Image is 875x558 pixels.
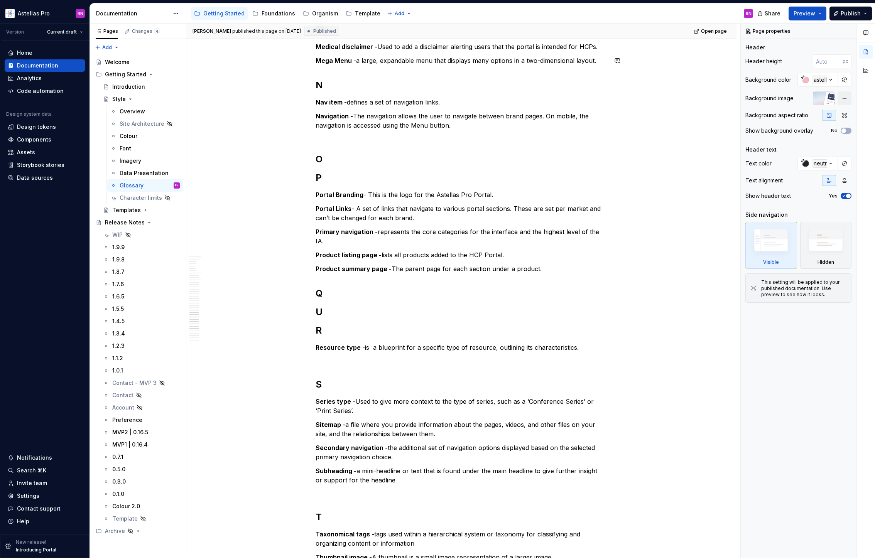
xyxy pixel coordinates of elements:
div: Components [17,136,51,143]
div: Organism [312,10,338,17]
div: 1.5.5 [112,305,124,313]
strong: Portal Branding [316,191,363,199]
a: Storybook stories [5,159,85,171]
div: 0.1.0 [112,490,124,498]
a: MVP2 | 0.16.5 [100,426,183,438]
h2: R [316,324,607,337]
div: 1.0.1 [112,367,123,374]
div: Getting Started [93,68,183,81]
div: Template [112,515,138,523]
span: Preview [794,10,815,17]
strong: Product listing page - [316,251,382,259]
a: Foundations [249,7,298,20]
strong: Resource type - [316,344,365,351]
span: Add [395,10,404,17]
div: Preference [112,416,142,424]
div: Pages [96,28,118,34]
div: Style [112,95,126,103]
div: Show background overlay [745,127,813,135]
a: 1.1.2 [100,352,183,364]
p: the additional set of navigation options displayed based on the selected primary navigation choice. [316,443,607,462]
a: Preference [100,414,183,426]
div: Settings [17,492,39,500]
div: Header [745,44,765,51]
div: WIP [112,231,123,239]
div: astellasRed-100 [812,76,856,84]
a: 1.9.9 [100,241,183,253]
a: Data sources [5,172,85,184]
div: 1.7.6 [112,280,124,288]
div: Overview [120,108,145,115]
div: Home [17,49,32,57]
button: Add [385,8,414,19]
a: Character limits [107,192,183,204]
div: Astellas Pro [18,10,50,17]
p: tags used within a hierarchical system or taxonomy for classifying and organizing content or info... [316,529,607,548]
div: Colour 2.0 [112,502,140,510]
p: lists all products added to the HCP Portal. [316,250,607,260]
p: Introducing Portal [16,547,56,553]
a: 1.0.1 [100,364,183,377]
a: Welcome [93,56,183,68]
p: - This is the logo for the Astellas Pro Portal. [316,190,607,199]
div: Text color [745,160,772,167]
a: Analytics [5,72,85,84]
div: Page tree [191,6,383,21]
span: Share [765,10,780,17]
p: a file where you provide information about the pages, videos, and other files on your site, and t... [316,420,607,438]
div: Text alignment [745,177,783,184]
a: Documentation [5,59,85,72]
p: is a blueprint for a specific type of resource, outlining its characteristics. [316,343,607,352]
h2: N [316,79,607,91]
strong: Primary navigation - [316,228,378,236]
a: Colour 2.0 [100,500,183,512]
div: Contact - MVP 3 [112,379,157,387]
div: RN [78,10,83,17]
div: Side navigation [745,211,788,219]
a: Font [107,142,183,155]
p: represents the core categories for the interface and the highest level of the IA. [316,227,607,246]
h2: Q [316,287,607,300]
label: No [831,128,838,134]
div: Getting Started [203,10,245,17]
p: Used to add a disclaimer alerting users that the portal is intended for HCPs. [316,42,607,51]
div: Background color [745,76,791,84]
button: Add [93,42,122,53]
a: 0.5.0 [100,463,183,475]
a: 1.5.5 [100,303,183,315]
div: 1.9.8 [112,256,125,263]
button: Search ⌘K [5,464,85,477]
strong: Sitemap - [316,421,345,428]
a: Invite team [5,477,85,489]
button: Publish [829,7,872,20]
a: 1.6.5 [100,290,183,303]
a: Settings [5,490,85,502]
p: The navigation allows the user to navigate between brand pages. On mobile, the navigation is acce... [316,111,607,139]
div: Font [120,145,131,152]
div: MVP2 | 0.16.5 [112,428,148,436]
div: Page tree [93,56,183,537]
div: Character limits [120,194,162,202]
span: [PERSON_NAME] [193,28,231,34]
strong: Nav item - [316,98,347,106]
div: Changes [132,28,160,34]
div: Release Notes [105,219,145,226]
div: Design system data [6,111,52,117]
div: Code automation [17,87,64,95]
div: 1.6.5 [112,293,124,300]
div: 0.3.0 [112,478,126,486]
div: Visible [763,259,779,265]
a: GlossaryRN [107,179,183,192]
div: Colour [120,132,137,140]
button: Share [753,7,785,20]
button: Notifications [5,452,85,464]
div: Background image [745,94,794,102]
h2: S [316,366,607,391]
div: 1.8.7 [112,268,125,276]
a: 0.1.0 [100,488,183,500]
p: Used to give more context to the type of series, such as a ‘Conference Series’ or ‘Print Series’. [316,397,607,415]
a: Account [100,401,183,414]
div: 1.4.5 [112,317,125,325]
div: Documentation [17,62,58,69]
div: Assets [17,148,35,156]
